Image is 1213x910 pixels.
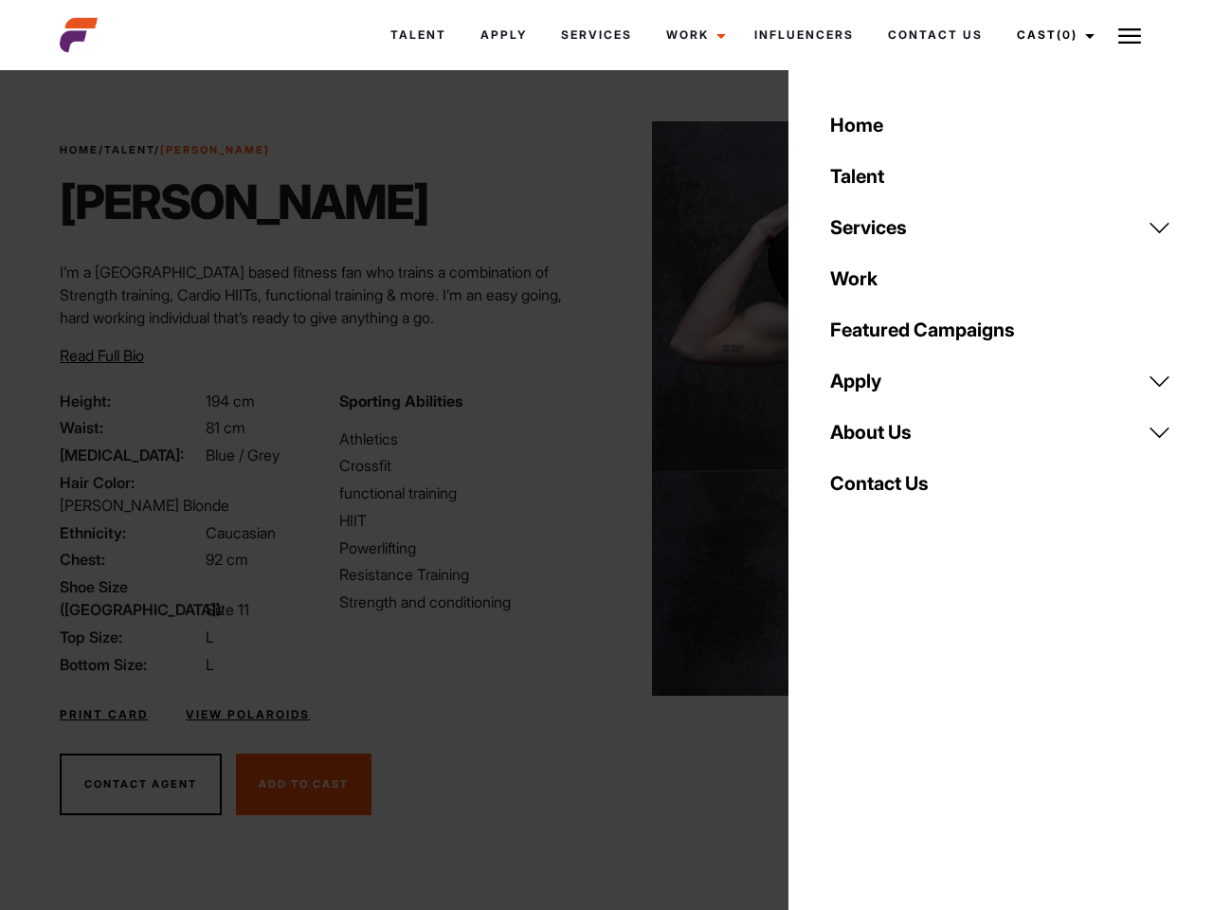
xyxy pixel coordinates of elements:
[819,304,1183,355] a: Featured Campaigns
[819,458,1183,509] a: Contact Us
[60,521,202,544] span: Ethnicity:
[104,143,154,156] a: Talent
[60,471,202,494] span: Hair Color:
[206,628,214,646] span: L
[339,391,462,410] strong: Sporting Abilities
[60,496,229,515] span: [PERSON_NAME] Blonde
[819,100,1183,151] a: Home
[60,16,98,54] img: cropped-aefm-brand-fav-22-square.png
[206,391,255,410] span: 194 cm
[206,523,276,542] span: Caucasian
[819,407,1183,458] a: About Us
[186,706,310,723] a: View Polaroids
[60,444,202,466] span: [MEDICAL_DATA]:
[819,202,1183,253] a: Services
[206,600,249,619] span: Size 11
[160,143,270,156] strong: [PERSON_NAME]
[60,416,202,439] span: Waist:
[60,344,144,367] button: Read Full Bio
[60,575,202,621] span: Shoe Size ([GEOGRAPHIC_DATA]):
[259,777,349,791] span: Add To Cast
[1118,25,1141,47] img: Burger icon
[373,9,463,61] a: Talent
[339,591,595,613] li: Strength and conditioning
[60,390,202,412] span: Height:
[339,482,595,504] li: functional training
[60,173,428,230] h1: [PERSON_NAME]
[60,346,144,365] span: Read Full Bio
[1057,27,1077,42] span: (0)
[60,143,99,156] a: Home
[339,509,595,532] li: HIIT
[1000,9,1106,61] a: Cast(0)
[60,754,222,816] button: Contact Agent
[339,454,595,477] li: Crossfit
[544,9,649,61] a: Services
[339,428,595,450] li: Athletics
[819,253,1183,304] a: Work
[60,548,202,571] span: Chest:
[206,655,214,674] span: L
[737,9,871,61] a: Influencers
[339,563,595,586] li: Resistance Training
[339,537,595,559] li: Powerlifting
[819,151,1183,202] a: Talent
[871,9,1000,61] a: Contact Us
[819,355,1183,407] a: Apply
[206,418,245,437] span: 81 cm
[60,142,270,158] span: / /
[60,653,202,676] span: Bottom Size:
[649,9,737,61] a: Work
[206,550,248,569] span: 92 cm
[206,446,280,464] span: Blue / Grey
[463,9,544,61] a: Apply
[60,261,595,329] p: I’m a [GEOGRAPHIC_DATA] based fitness fan who trains a combination of Strength training, Cardio H...
[60,706,148,723] a: Print Card
[60,626,202,648] span: Top Size:
[236,754,371,816] button: Add To Cast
